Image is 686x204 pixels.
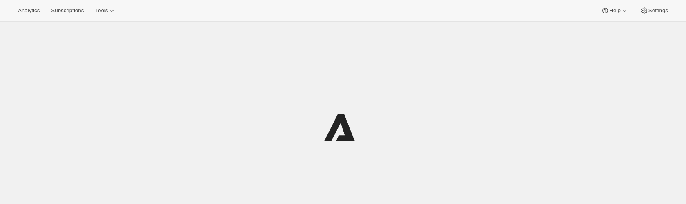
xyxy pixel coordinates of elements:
[18,7,40,14] span: Analytics
[46,5,89,16] button: Subscriptions
[51,7,84,14] span: Subscriptions
[609,7,620,14] span: Help
[95,7,108,14] span: Tools
[635,5,673,16] button: Settings
[596,5,633,16] button: Help
[648,7,668,14] span: Settings
[90,5,121,16] button: Tools
[13,5,45,16] button: Analytics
